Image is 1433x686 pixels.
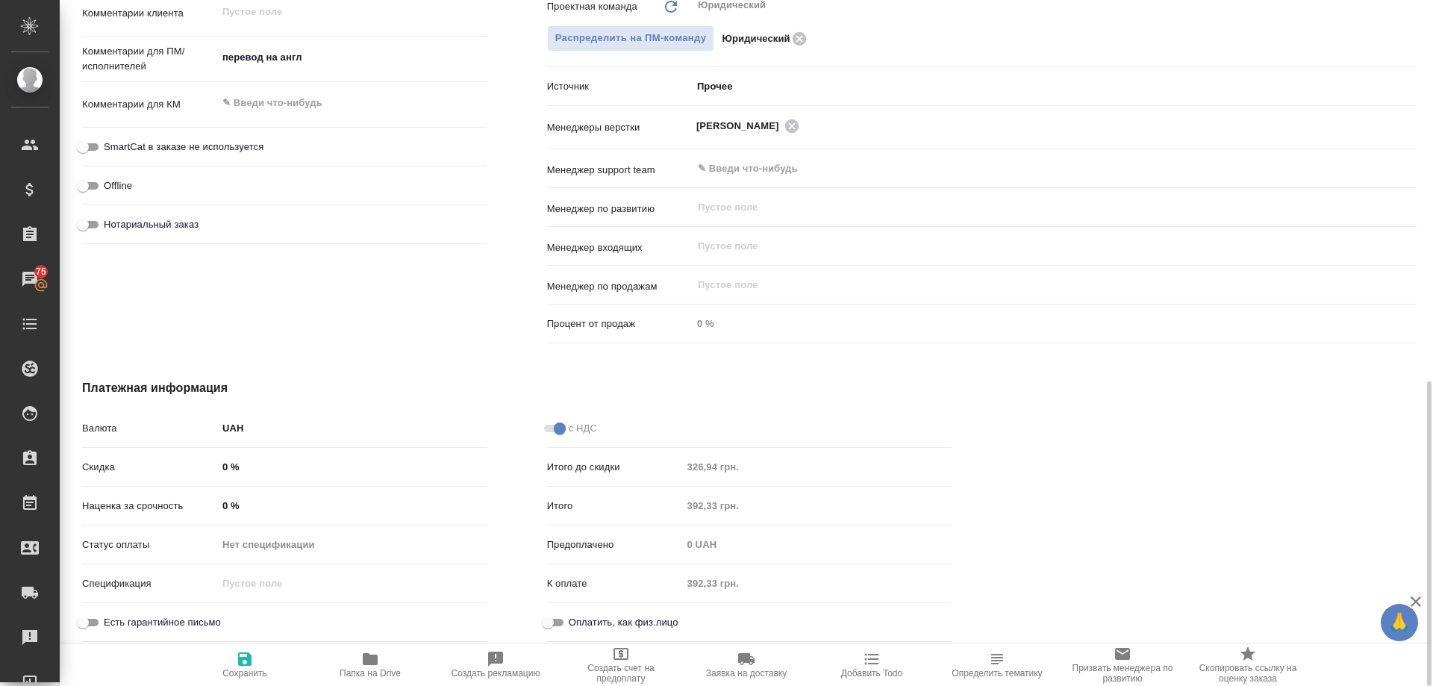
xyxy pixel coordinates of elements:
button: Сохранить [182,644,307,686]
button: Open [1408,167,1411,170]
button: Папка на Drive [307,644,433,686]
span: SmartCat в заказе не используется [104,140,263,155]
p: Наценка за срочность [82,499,217,514]
p: Комментарии клиента [82,6,217,21]
span: Призвать менеджера по развитию [1069,663,1176,684]
p: Итого [547,499,682,514]
button: Создать рекламацию [433,644,558,686]
p: Итого до скидки [547,460,682,475]
p: Валюта [82,421,217,436]
input: Пустое поле [682,495,952,517]
input: Пустое поле [696,237,1382,255]
p: Менеджер по продажам [547,279,692,294]
p: Менеджер по развитию [547,202,692,216]
span: Оплатить, как физ.лицо [569,615,678,630]
div: Прочее [692,74,1417,99]
span: В заказе уже есть ответственный ПМ или ПМ группа [547,25,715,52]
textarea: перевод на англ [217,45,487,70]
span: Создать счет на предоплату [567,663,675,684]
p: Менеджер входящих [547,240,692,255]
button: Определить тематику [934,644,1060,686]
span: Скопировать ссылку на оценку заказа [1194,663,1302,684]
p: Менеджеры верстки [547,120,692,135]
button: Создать счет на предоплату [558,644,684,686]
span: Нотариальный заказ [104,217,199,232]
div: UAH [217,416,487,441]
input: Пустое поле [682,456,952,478]
a: 75 [4,261,56,298]
p: Комментарии для ПМ/исполнителей [82,44,217,74]
div: [PERSON_NAME] [696,116,804,135]
p: Спецификация [82,576,217,591]
span: [PERSON_NAME] [696,119,788,134]
button: Open [1408,125,1411,128]
button: 🙏 [1381,604,1418,641]
span: Папка на Drive [340,668,401,679]
input: ✎ Введи что-нибудь [696,160,1362,178]
p: Статус оплаты [82,537,217,552]
p: Предоплачено [547,537,682,552]
p: Юридический [722,31,790,46]
span: Распределить на ПМ-команду [555,30,707,47]
span: Заявка на доставку [706,668,787,679]
input: Пустое поле [682,573,952,594]
input: Пустое поле [696,276,1382,294]
span: 75 [27,264,55,279]
p: Комментарии для КМ [82,97,217,112]
h4: Платежная информация [82,379,952,397]
span: Сохранить [222,668,267,679]
p: К оплате [547,576,682,591]
span: с НДС [569,421,597,436]
input: Пустое поле [217,573,487,594]
p: Менеджер support team [547,163,692,178]
span: Определить тематику [952,668,1042,679]
p: Процент от продаж [547,317,692,331]
input: ✎ Введи что-нибудь [217,456,487,478]
p: Скидка [82,460,217,475]
button: Добавить Todo [809,644,934,686]
span: Создать рекламацию [452,668,540,679]
input: Пустое поле [696,199,1382,216]
button: Распределить на ПМ-команду [547,25,715,52]
div: Нет спецификации [217,532,487,558]
input: Пустое поле [692,313,1417,334]
button: Заявка на доставку [684,644,809,686]
button: Призвать менеджера по развитию [1060,644,1185,686]
span: 🙏 [1387,607,1412,638]
span: Есть гарантийное письмо [104,615,221,630]
span: Добавить Todo [841,668,902,679]
input: Пустое поле [682,534,952,555]
button: Скопировать ссылку на оценку заказа [1185,644,1311,686]
span: Offline [104,178,132,193]
input: ✎ Введи что-нибудь [217,495,487,517]
p: Источник [547,79,692,94]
